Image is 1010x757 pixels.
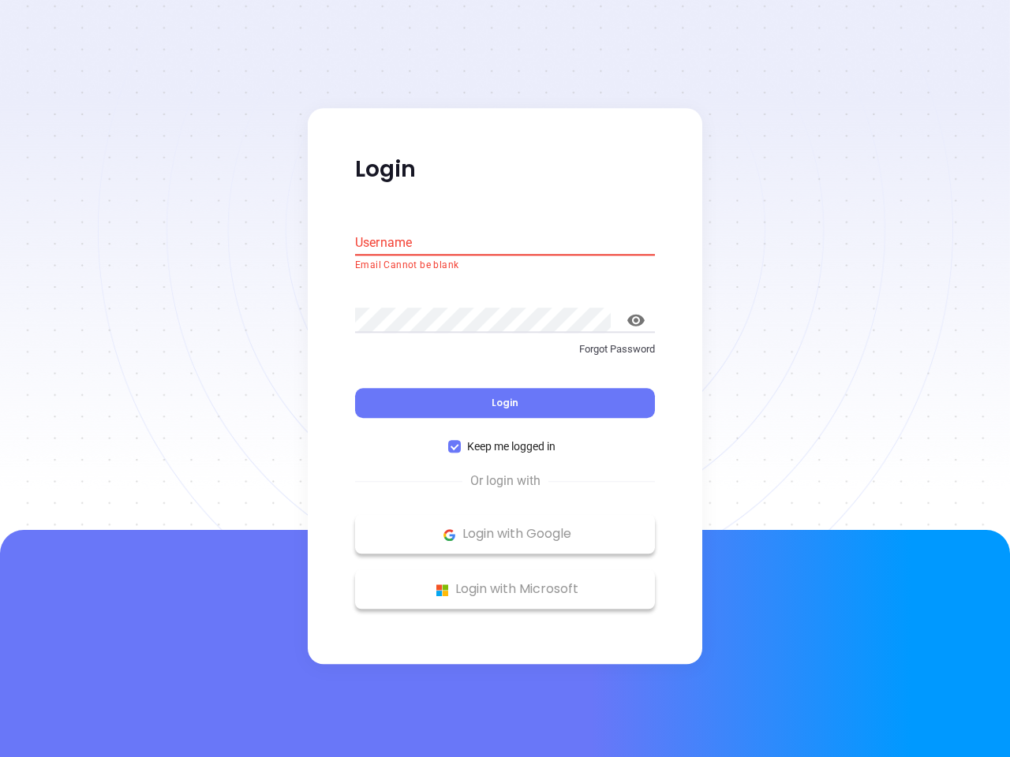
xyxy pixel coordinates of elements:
a: Forgot Password [355,341,655,370]
p: Login with Google [363,523,647,546]
button: toggle password visibility [617,301,655,339]
button: Microsoft Logo Login with Microsoft [355,570,655,610]
p: Email Cannot be blank [355,258,655,274]
span: Or login with [462,472,548,491]
button: Login [355,389,655,419]
button: Google Logo Login with Google [355,515,655,554]
img: Google Logo [440,525,459,545]
p: Forgot Password [355,341,655,357]
span: Keep me logged in [461,438,562,456]
p: Login [355,155,655,184]
p: Login with Microsoft [363,578,647,602]
span: Login [492,397,518,410]
img: Microsoft Logo [432,580,452,600]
